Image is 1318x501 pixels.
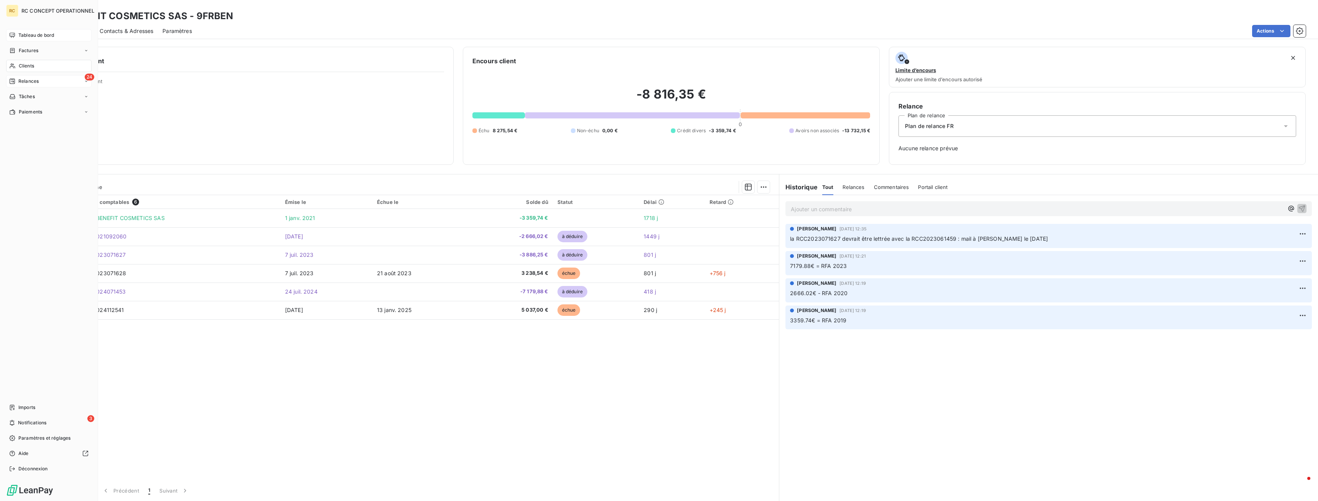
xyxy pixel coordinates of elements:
span: 801 j [644,251,656,258]
span: 2666.02€ - RFA 2020 [790,290,848,296]
span: 1449 j [644,233,659,240]
span: Factures [19,47,38,54]
iframe: Intercom live chat [1292,475,1310,493]
span: RCC2023071628 [82,270,126,276]
span: Paiements [19,108,42,115]
span: [PERSON_NAME] [797,225,836,232]
h2: -8 816,35 € [472,87,870,110]
span: -3 359,74 € [709,127,736,134]
span: -3 886,25 € [473,251,548,259]
div: RC [6,5,18,17]
span: +756 j [710,270,726,276]
span: 3359.74€ = RFA 2019 [790,317,846,324]
a: Aide [6,447,92,460]
span: 24 juil. 2024 [285,288,318,295]
span: 3 238,54 € [473,269,548,277]
span: Portail client [918,184,948,190]
img: Logo LeanPay [6,484,54,496]
span: 801 j [644,270,656,276]
span: 418 j [644,288,656,295]
div: Échue le [377,199,464,205]
span: 0 [739,121,742,127]
span: [DATE] 12:21 [839,254,866,258]
span: à déduire [557,249,587,261]
button: Limite d’encoursAjouter une limite d’encours autorisé [889,47,1306,87]
span: 13 janv. 2025 [377,307,411,313]
h6: Encours client [472,56,516,66]
span: RCC2024071453 [82,288,126,295]
span: Aide [18,450,29,457]
span: Clients [19,62,34,69]
div: Statut [557,199,635,205]
span: à déduire [557,286,587,297]
span: 24 [85,74,94,80]
span: [DATE] 12:19 [839,281,866,286]
span: Aucune relance prévue [898,145,1296,152]
span: [PERSON_NAME] [797,280,836,287]
span: [DATE] 12:35 [839,227,867,231]
span: -7 179,88 € [473,288,548,296]
span: 21 août 2023 [377,270,411,276]
button: Précédent [97,483,144,499]
span: 1718 j [644,215,658,221]
div: Délai [644,199,700,205]
span: 1 [148,487,150,494]
span: Non-échu [577,127,599,134]
span: Tâches [19,93,35,100]
span: 290 j [644,307,657,313]
span: Avoirs non associés [795,127,839,134]
span: à déduire [557,231,587,242]
span: +245 j [710,307,726,313]
span: Tout [822,184,834,190]
span: RCC2023071627 [82,251,126,258]
span: RC CONCEPT OPERATIONNEL [21,8,94,14]
span: Commentaires [874,184,909,190]
h6: Historique [779,182,818,192]
div: Solde dû [473,199,548,205]
span: 0,00 € [602,127,618,134]
span: RCC2024112541 [82,307,124,313]
span: 1 janv. 2021 [285,215,315,221]
span: Propriétés Client [62,78,444,89]
span: [DATE] 12:19 [839,308,866,313]
span: [PERSON_NAME] [797,253,836,260]
span: 7179.88€ = RFA 2023 [790,263,847,269]
span: 5 037,00 € [473,306,548,314]
span: Plan de relance FR [905,122,954,130]
span: Contacts & Adresses [100,27,153,35]
h3: BENEFIT COSMETICS SAS - 9FRBEN [67,9,233,23]
span: [PERSON_NAME] [797,307,836,314]
button: Suivant [155,483,193,499]
span: Limite d’encours [895,67,936,73]
span: Notifications [18,419,46,426]
span: -2 666,02 € [473,233,548,240]
span: -13 732,15 € [842,127,870,134]
span: la RCC2023071627 devrait être lettrée avec la RCC2023061459 : mail à [PERSON_NAME] le [DATE] [790,235,1048,242]
span: 6 [132,199,139,205]
span: échue [557,268,580,279]
div: Émise le [285,199,368,205]
h6: Informations client [46,56,444,66]
span: Avoir BENEFIT COSMETICS SAS [82,215,165,221]
span: Déconnexion [18,465,48,472]
span: Échu [479,127,490,134]
span: 8 275,54 € [493,127,518,134]
span: Paramètres [162,27,192,35]
button: 1 [144,483,155,499]
span: RCC2021092060 [82,233,127,240]
span: Paramètres et réglages [18,435,70,442]
div: Retard [710,199,775,205]
h6: Relance [898,102,1296,111]
div: Pièces comptables [82,199,276,205]
span: Ajouter une limite d’encours autorisé [895,76,982,82]
span: Relances [18,78,39,85]
span: 3 [87,415,94,422]
span: Imports [18,404,35,411]
span: Tableau de bord [18,32,54,39]
span: Relances [843,184,864,190]
span: 7 juil. 2023 [285,251,314,258]
span: Crédit divers [677,127,706,134]
span: échue [557,304,580,316]
span: [DATE] [285,233,303,240]
span: 7 juil. 2023 [285,270,314,276]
